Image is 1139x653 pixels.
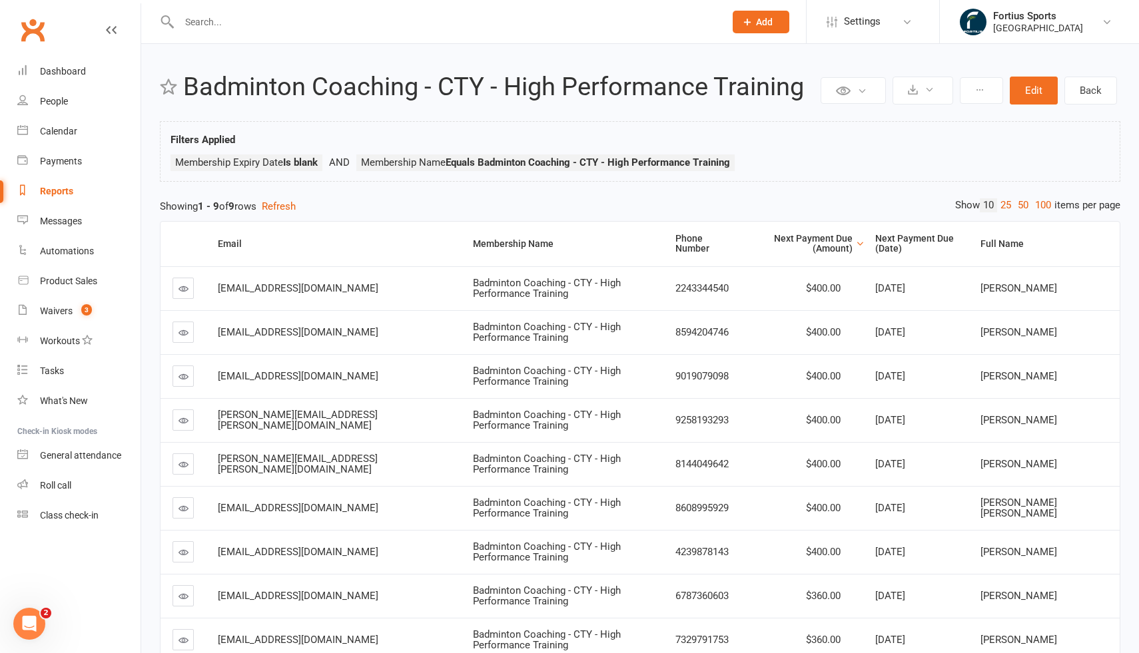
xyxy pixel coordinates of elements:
span: [DATE] [875,326,905,338]
div: Payments [40,156,82,166]
span: [EMAIL_ADDRESS][DOMAIN_NAME] [218,546,378,558]
span: [EMAIL_ADDRESS][DOMAIN_NAME] [218,634,378,646]
span: [DATE] [875,282,905,294]
span: [PERSON_NAME] [980,282,1057,294]
span: $400.00 [806,282,841,294]
div: Email [218,239,450,249]
span: Badminton Coaching - CTY - High Performance Training [473,584,621,608]
iframe: Intercom live chat [13,608,45,640]
strong: Equals Badminton Coaching - CTY - High Performance Training [446,156,730,168]
span: $400.00 [806,326,841,338]
span: $400.00 [806,370,841,382]
span: Membership Name [361,156,730,168]
strong: Filters Applied [171,134,235,146]
div: Workouts [40,335,80,346]
span: [EMAIL_ADDRESS][DOMAIN_NAME] [218,370,378,382]
span: [PERSON_NAME] [980,414,1057,426]
span: $400.00 [806,458,841,470]
div: Class check-in [40,510,99,521]
span: [EMAIL_ADDRESS][DOMAIN_NAME] [218,326,378,338]
div: Messages [40,216,82,226]
span: [DATE] [875,458,905,470]
span: [EMAIL_ADDRESS][DOMAIN_NAME] [218,282,378,294]
button: Refresh [262,198,296,214]
span: Badminton Coaching - CTY - High Performance Training [473,541,621,564]
strong: Is blank [283,156,318,168]
div: Roll call [40,480,71,491]
span: [PERSON_NAME] [980,370,1057,382]
div: Next Payment Due (Date) [875,234,958,254]
div: Waivers [40,306,73,316]
a: General attendance kiosk mode [17,441,141,471]
div: [GEOGRAPHIC_DATA] [993,22,1083,34]
div: Phone Number [675,234,735,254]
span: 8594204746 [675,326,729,338]
span: 2 [41,608,51,618]
h2: Badminton Coaching - CTY - High Performance Training [183,73,817,101]
span: $400.00 [806,502,841,514]
a: Workouts [17,326,141,356]
a: Waivers 3 [17,296,141,326]
span: [PERSON_NAME] [PERSON_NAME] [980,497,1057,520]
span: [DATE] [875,414,905,426]
a: 50 [1014,198,1032,212]
div: Full Name [980,239,1110,249]
span: $360.00 [806,634,841,646]
a: What's New [17,386,141,416]
div: Reports [40,186,73,196]
span: Badminton Coaching - CTY - High Performance Training [473,628,621,652]
input: Search... [175,13,715,31]
a: Reports [17,176,141,206]
span: [DATE] [875,634,905,646]
div: General attendance [40,450,121,461]
span: [DATE] [875,590,905,602]
span: 8608995929 [675,502,729,514]
a: Product Sales [17,266,141,296]
span: [EMAIL_ADDRESS][DOMAIN_NAME] [218,590,378,602]
img: thumb_image1743802567.png [960,9,986,35]
a: Automations [17,236,141,266]
span: Badminton Coaching - CTY - High Performance Training [473,409,621,432]
span: [PERSON_NAME] [980,546,1057,558]
div: Fortius Sports [993,10,1083,22]
div: Membership Name [473,239,653,249]
strong: 1 - 9 [198,200,219,212]
a: Tasks [17,356,141,386]
span: [PERSON_NAME] [980,326,1057,338]
a: Messages [17,206,141,236]
span: $400.00 [806,546,841,558]
span: [PERSON_NAME] [980,458,1057,470]
span: Badminton Coaching - CTY - High Performance Training [473,453,621,476]
a: People [17,87,141,116]
span: Membership Expiry Date [175,156,318,168]
span: 6787360603 [675,590,729,602]
span: [DATE] [875,502,905,514]
div: What's New [40,395,88,406]
a: 10 [980,198,997,212]
div: Automations [40,246,94,256]
span: Badminton Coaching - CTY - High Performance Training [473,277,621,300]
span: Add [756,17,773,27]
div: Dashboard [40,66,86,77]
button: Edit [1010,77,1058,105]
div: Next Payment Due (Amount) [758,234,852,254]
span: Badminton Coaching - CTY - High Performance Training [473,497,621,520]
span: [DATE] [875,370,905,382]
span: [DATE] [875,546,905,558]
span: 2243344540 [675,282,729,294]
span: 8144049642 [675,458,729,470]
span: Badminton Coaching - CTY - High Performance Training [473,365,621,388]
a: Class kiosk mode [17,501,141,531]
a: Clubworx [16,13,49,47]
span: Badminton Coaching - CTY - High Performance Training [473,321,621,344]
div: Product Sales [40,276,97,286]
span: $400.00 [806,414,841,426]
a: 25 [997,198,1014,212]
span: [PERSON_NAME] [980,590,1057,602]
div: Tasks [40,365,64,376]
a: Back [1064,77,1117,105]
button: Add [733,11,789,33]
span: [PERSON_NAME] [980,634,1057,646]
strong: 9 [228,200,234,212]
span: Settings [844,7,881,37]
